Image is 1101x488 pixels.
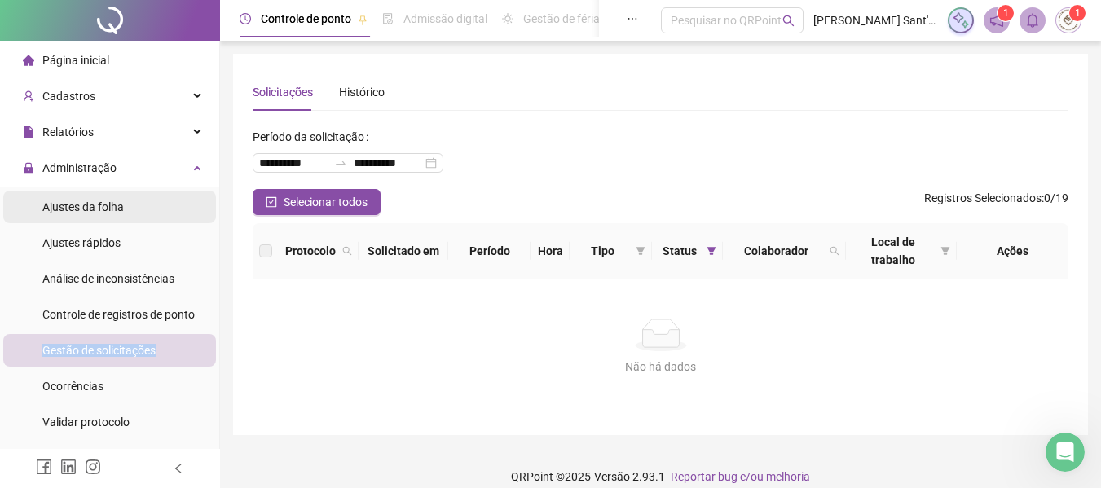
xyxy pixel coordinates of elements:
[36,459,52,475] span: facebook
[940,246,950,256] span: filter
[1025,13,1040,28] span: bell
[334,156,347,169] span: to
[23,90,34,102] span: user-add
[531,223,570,279] th: Hora
[448,223,531,279] th: Período
[627,13,638,24] span: ellipsis
[253,124,375,150] label: Período da solicitação
[1069,5,1086,21] sup: Atualize o seu contato no menu Meus Dados
[924,189,1068,215] span: : 0 / 19
[998,5,1014,21] sup: 1
[253,83,313,101] div: Solicitações
[272,358,1049,376] div: Não há dados
[1075,7,1081,19] span: 1
[23,162,34,174] span: lock
[636,246,645,256] span: filter
[658,242,700,260] span: Status
[240,13,251,24] span: clock-circle
[85,459,101,475] span: instagram
[284,193,368,211] span: Selecionar todos
[285,242,336,260] span: Protocolo
[707,246,716,256] span: filter
[952,11,970,29] img: sparkle-icon.fc2bf0ac1784a2077858766a79e2daf3.svg
[42,54,109,67] span: Página inicial
[358,15,368,24] span: pushpin
[42,236,121,249] span: Ajustes rápidos
[963,242,1062,260] div: Ações
[23,55,34,66] span: home
[1003,7,1009,19] span: 1
[576,242,629,260] span: Tipo
[253,189,381,215] button: Selecionar todos
[42,90,95,103] span: Cadastros
[42,415,130,429] span: Validar protocolo
[703,239,720,263] span: filter
[342,246,352,256] span: search
[42,344,156,357] span: Gestão de solicitações
[813,11,938,29] span: [PERSON_NAME] Sant'[PERSON_NAME] Patisserie
[334,156,347,169] span: swap-right
[23,126,34,138] span: file
[42,380,103,393] span: Ocorrências
[60,459,77,475] span: linkedin
[266,196,277,208] span: check-square
[42,125,94,138] span: Relatórios
[403,12,487,25] span: Admissão digital
[594,470,630,483] span: Versão
[42,200,124,213] span: Ajustes da folha
[782,15,795,27] span: search
[1046,433,1085,472] iframe: Intercom live chat
[924,191,1042,204] span: Registros Selecionados
[830,246,839,256] span: search
[382,13,394,24] span: file-done
[523,12,606,25] span: Gestão de férias
[826,239,843,263] span: search
[173,463,184,474] span: left
[632,239,649,263] span: filter
[852,233,934,269] span: Local de trabalho
[261,12,351,25] span: Controle de ponto
[502,13,513,24] span: sun
[339,239,355,263] span: search
[42,308,195,321] span: Controle de registros de ponto
[42,161,117,174] span: Administração
[729,242,823,260] span: Colaborador
[42,272,174,285] span: Análise de inconsistências
[671,470,810,483] span: Reportar bug e/ou melhoria
[1056,8,1081,33] img: 40900
[359,223,448,279] th: Solicitado em
[937,230,953,272] span: filter
[989,13,1004,28] span: notification
[339,83,385,101] div: Histórico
